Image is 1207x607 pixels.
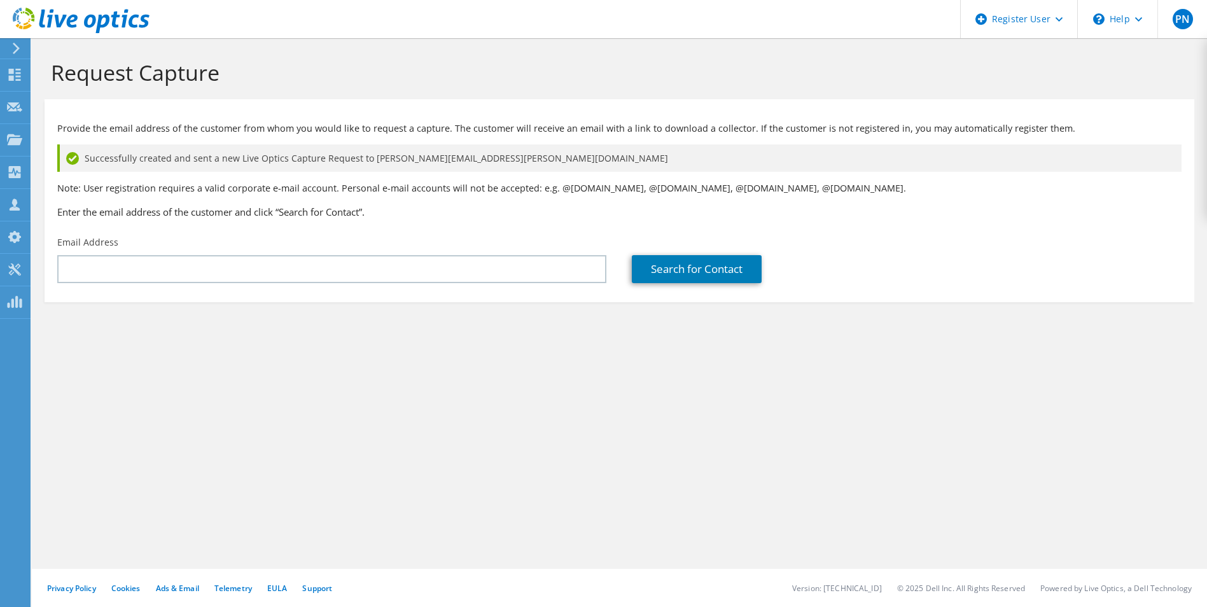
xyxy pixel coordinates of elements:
[792,583,882,594] li: Version: [TECHNICAL_ID]
[1173,9,1193,29] span: PN
[57,181,1182,195] p: Note: User registration requires a valid corporate e-mail account. Personal e-mail accounts will ...
[85,151,668,165] span: Successfully created and sent a new Live Optics Capture Request to [PERSON_NAME][EMAIL_ADDRESS][P...
[1040,583,1192,594] li: Powered by Live Optics, a Dell Technology
[47,583,96,594] a: Privacy Policy
[57,122,1182,136] p: Provide the email address of the customer from whom you would like to request a capture. The cust...
[57,205,1182,219] h3: Enter the email address of the customer and click “Search for Contact”.
[302,583,332,594] a: Support
[632,255,762,283] a: Search for Contact
[57,236,118,249] label: Email Address
[156,583,199,594] a: Ads & Email
[51,59,1182,86] h1: Request Capture
[214,583,252,594] a: Telemetry
[897,583,1025,594] li: © 2025 Dell Inc. All Rights Reserved
[267,583,287,594] a: EULA
[1093,13,1105,25] svg: \n
[111,583,141,594] a: Cookies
